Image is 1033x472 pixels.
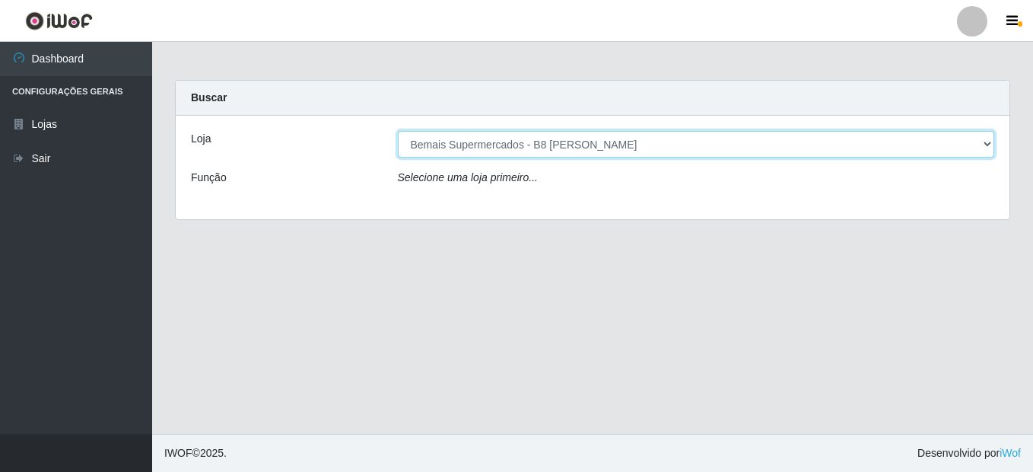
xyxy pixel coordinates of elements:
[191,91,227,104] strong: Buscar
[398,171,538,183] i: Selecione uma loja primeiro...
[164,447,192,459] span: IWOF
[164,445,227,461] span: © 2025 .
[191,131,211,147] label: Loja
[1000,447,1021,459] a: iWof
[917,445,1021,461] span: Desenvolvido por
[25,11,93,30] img: CoreUI Logo
[191,170,227,186] label: Função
